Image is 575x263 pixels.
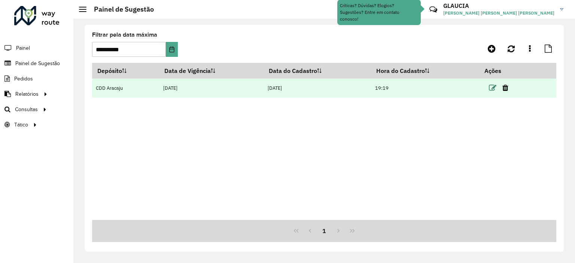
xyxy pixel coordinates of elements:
label: Filtrar pela data máxima [92,30,157,39]
a: Editar [489,83,496,93]
td: [DATE] [159,79,264,98]
td: 19:19 [371,79,480,98]
th: Data de Vigência [159,63,264,79]
td: [DATE] [264,79,371,98]
span: Painel de Sugestão [15,59,60,67]
button: Choose Date [166,42,178,57]
span: Consultas [15,105,38,113]
h3: GLAUCIA [443,2,554,9]
td: CDD Aracaju [92,79,159,98]
th: Depósito [92,63,159,79]
span: [PERSON_NAME] [PERSON_NAME] [PERSON_NAME] [443,10,554,16]
span: Painel [16,44,30,52]
span: Tático [14,121,28,129]
th: Ações [479,63,524,79]
th: Data do Cadastro [264,63,371,79]
th: Hora do Cadastro [371,63,480,79]
h2: Painel de Sugestão [86,5,154,13]
button: 1 [317,224,331,238]
span: Relatórios [15,90,39,98]
a: Contato Rápido [425,1,441,18]
a: Excluir [502,83,508,93]
span: Pedidos [14,75,33,83]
